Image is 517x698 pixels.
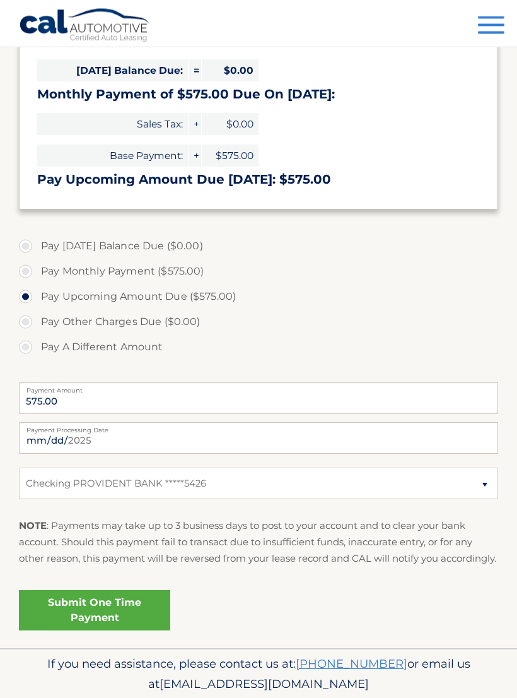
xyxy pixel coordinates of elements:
[37,60,188,82] span: [DATE] Balance Due:
[19,423,498,433] label: Payment Processing Date
[19,285,498,310] label: Pay Upcoming Amount Due ($575.00)
[202,60,258,82] span: $0.00
[189,114,201,136] span: +
[37,87,480,103] h3: Monthly Payment of $575.00 Due On [DATE]:
[19,423,498,454] input: Payment Date
[19,383,498,393] label: Payment Amount
[189,60,201,82] span: =
[19,259,498,285] label: Pay Monthly Payment ($575.00)
[19,335,498,360] label: Pay A Different Amount
[160,677,369,692] span: [EMAIL_ADDRESS][DOMAIN_NAME]
[37,172,480,188] h3: Pay Upcoming Amount Due [DATE]: $575.00
[19,654,498,695] p: If you need assistance, please contact us at: or email us at
[19,234,498,259] label: Pay [DATE] Balance Due ($0.00)
[19,310,498,335] label: Pay Other Charges Due ($0.00)
[202,114,258,136] span: $0.00
[37,114,188,136] span: Sales Tax:
[296,657,407,671] a: [PHONE_NUMBER]
[19,591,170,631] a: Submit One Time Payment
[37,145,188,167] span: Base Payment:
[19,383,498,415] input: Payment Amount
[202,145,258,167] span: $575.00
[19,520,47,532] strong: NOTE
[478,16,504,37] button: Menu
[189,145,201,167] span: +
[19,8,151,45] a: Cal Automotive
[19,518,498,568] p: : Payments may take up to 3 business days to post to your account and to clear your bank account....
